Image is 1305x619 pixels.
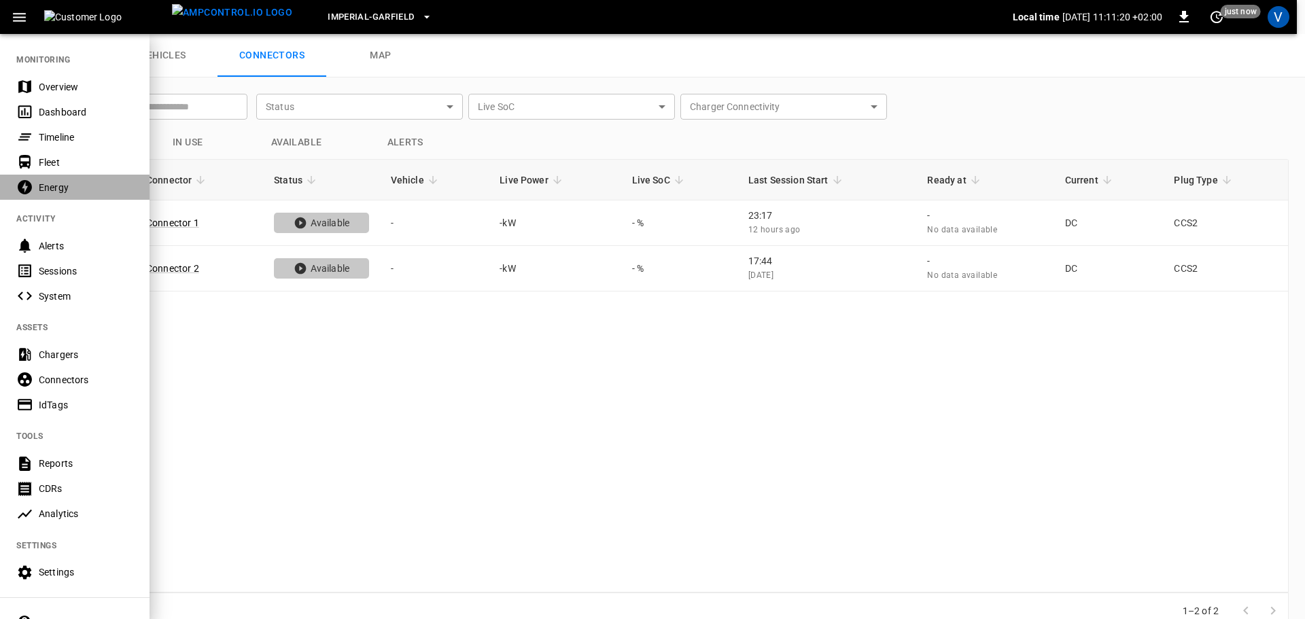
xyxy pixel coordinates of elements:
[39,181,133,194] div: Energy
[39,348,133,361] div: Chargers
[39,156,133,169] div: Fleet
[39,80,133,94] div: Overview
[1221,5,1261,18] span: just now
[39,565,133,579] div: Settings
[44,10,167,24] img: Customer Logo
[39,373,133,387] div: Connectors
[39,482,133,495] div: CDRs
[1062,10,1162,24] p: [DATE] 11:11:20 +02:00
[1268,6,1289,28] div: profile-icon
[39,507,133,520] div: Analytics
[39,105,133,119] div: Dashboard
[39,239,133,253] div: Alerts
[1013,10,1060,24] p: Local time
[39,289,133,303] div: System
[39,264,133,278] div: Sessions
[328,10,414,25] span: Imperial-Garfield
[172,4,292,21] img: ampcontrol.io logo
[39,398,133,412] div: IdTags
[1206,6,1228,28] button: set refresh interval
[39,130,133,144] div: Timeline
[39,457,133,470] div: Reports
